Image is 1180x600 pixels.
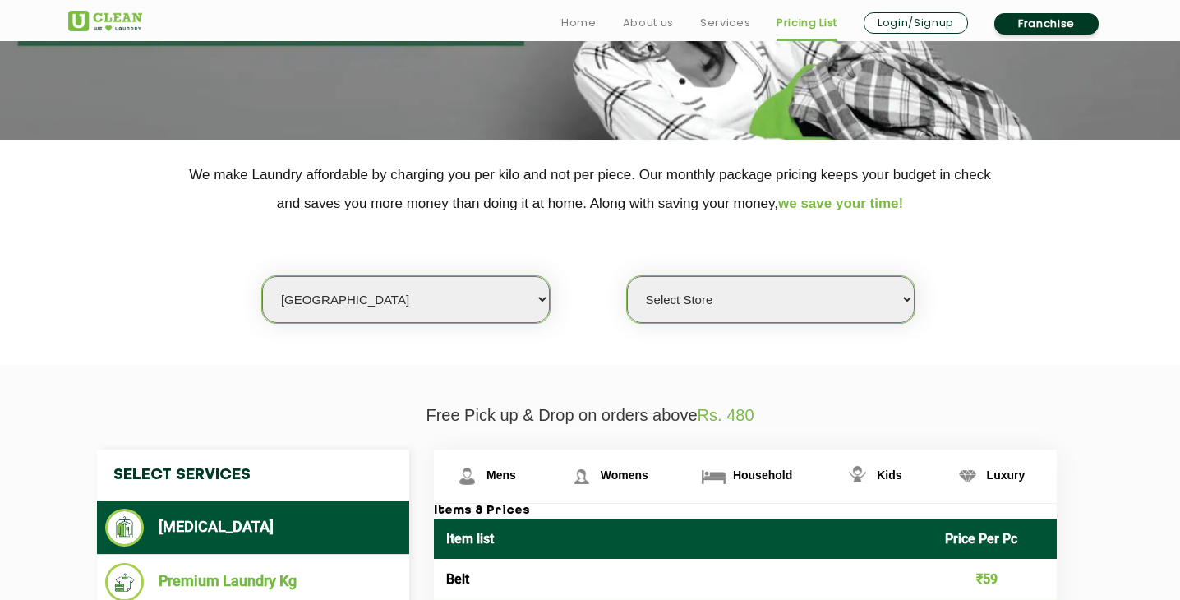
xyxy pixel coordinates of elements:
[698,406,754,424] span: Rs. 480
[777,13,837,33] a: Pricing List
[778,196,903,211] span: we save your time!
[994,13,1099,35] a: Franchise
[933,519,1058,559] th: Price Per Pc
[486,468,516,482] span: Mens
[877,468,901,482] span: Kids
[567,462,596,491] img: Womens
[953,462,982,491] img: Luxury
[843,462,872,491] img: Kids
[601,468,648,482] span: Womens
[561,13,597,33] a: Home
[68,406,1112,425] p: Free Pick up & Drop on orders above
[700,13,750,33] a: Services
[434,559,933,599] td: Belt
[434,519,933,559] th: Item list
[68,160,1112,218] p: We make Laundry affordable by charging you per kilo and not per piece. Our monthly package pricin...
[434,504,1057,519] h3: Items & Prices
[699,462,728,491] img: Household
[68,11,142,31] img: UClean Laundry and Dry Cleaning
[453,462,482,491] img: Mens
[933,559,1058,599] td: ₹59
[623,13,674,33] a: About us
[105,509,401,547] li: [MEDICAL_DATA]
[864,12,968,34] a: Login/Signup
[733,468,792,482] span: Household
[97,450,409,501] h4: Select Services
[987,468,1026,482] span: Luxury
[105,509,144,547] img: Dry Cleaning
